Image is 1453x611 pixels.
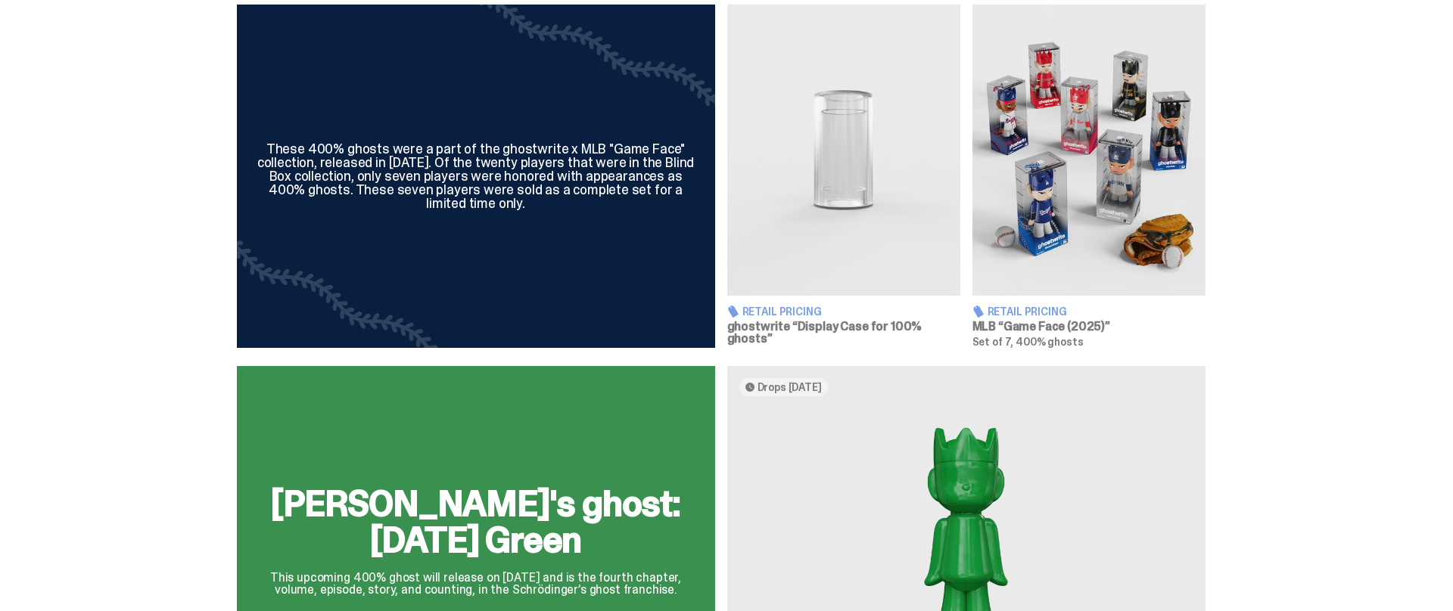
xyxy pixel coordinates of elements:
[255,485,697,558] h2: [PERSON_NAME]'s ghost: [DATE] Green
[742,306,822,317] span: Retail Pricing
[972,5,1206,296] img: Game Face (2025)
[727,321,960,345] h3: ghostwrite “Display Case for 100% ghosts”
[988,306,1067,317] span: Retail Pricing
[758,381,822,393] span: Drops [DATE]
[727,5,960,296] img: Display Case for 100% ghosts
[727,5,960,348] a: Display Case for 100% ghosts Retail Pricing
[972,5,1206,348] a: Game Face (2025) Retail Pricing
[255,142,697,210] div: These 400% ghosts were a part of the ghostwrite x MLB "Game Face" collection, released in [DATE]....
[255,572,697,596] p: This upcoming 400% ghost will release on [DATE] and is the fourth chapter, volume, episode, story...
[972,321,1206,333] h3: MLB “Game Face (2025)”
[972,335,1084,349] span: Set of 7, 400% ghosts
